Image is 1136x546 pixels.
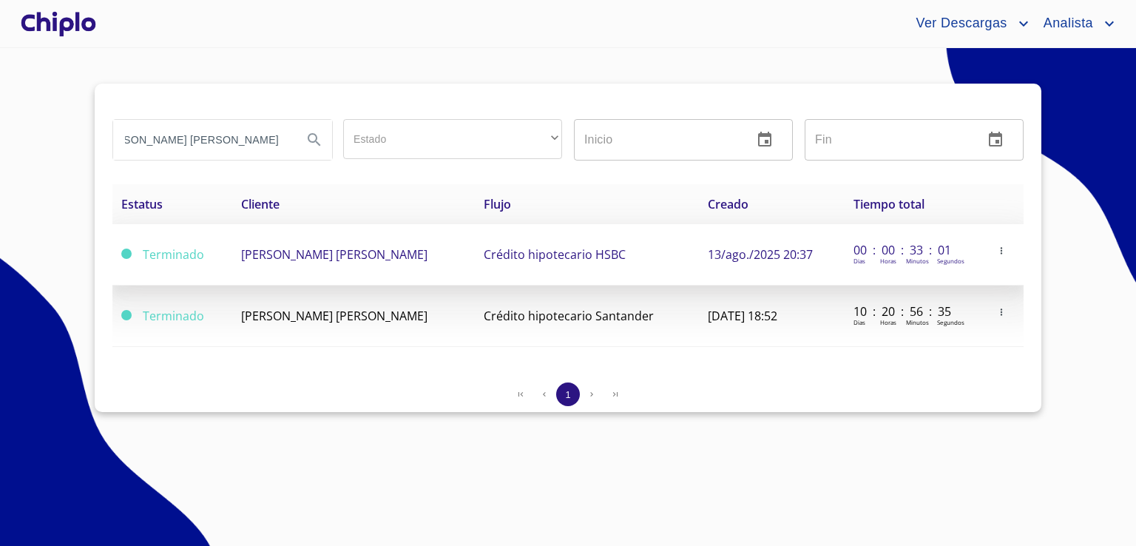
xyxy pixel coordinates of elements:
button: account of current user [1032,12,1118,36]
span: Crédito hipotecario Santander [484,308,654,324]
p: Dias [853,318,865,326]
p: Minutos [906,257,929,265]
button: account of current user [905,12,1032,36]
span: [DATE] 18:52 [708,308,777,324]
button: 1 [556,382,580,406]
p: Minutos [906,318,929,326]
span: Crédito hipotecario HSBC [484,246,626,263]
span: Terminado [121,310,132,320]
span: Terminado [143,246,204,263]
button: Search [297,122,332,158]
span: [PERSON_NAME] [PERSON_NAME] [241,308,427,324]
span: Estatus [121,196,163,212]
p: Segundos [937,318,964,326]
span: Flujo [484,196,511,212]
span: Tiempo total [853,196,924,212]
p: Dias [853,257,865,265]
p: 00 : 00 : 33 : 01 [853,242,953,258]
p: Horas [880,257,896,265]
p: 10 : 20 : 56 : 35 [853,303,953,320]
p: Horas [880,318,896,326]
span: 1 [565,389,570,400]
span: Creado [708,196,748,212]
span: Cliente [241,196,280,212]
span: Terminado [143,308,204,324]
div: ​ [343,119,562,159]
span: Ver Descargas [905,12,1014,36]
span: Analista [1032,12,1100,36]
span: Terminado [121,249,132,259]
p: Segundos [937,257,964,265]
span: [PERSON_NAME] [PERSON_NAME] [241,246,427,263]
input: search [113,120,291,160]
span: 13/ago./2025 20:37 [708,246,813,263]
